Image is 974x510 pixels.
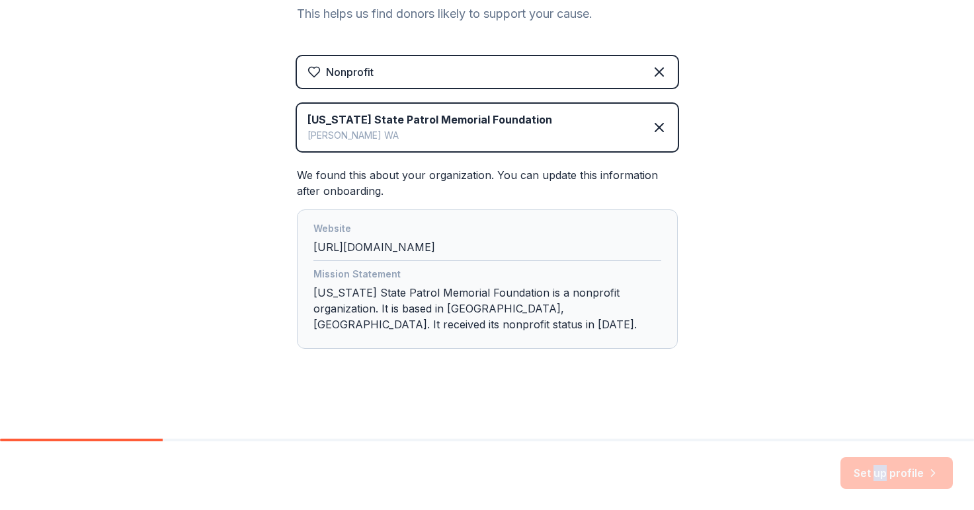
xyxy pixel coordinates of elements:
div: [US_STATE] State Patrol Memorial Foundation [307,112,552,127]
div: Nonprofit [326,64,374,80]
div: [PERSON_NAME] WA [307,127,552,143]
div: This helps us find donors likely to support your cause. [297,3,678,24]
div: [URL][DOMAIN_NAME] [313,221,661,261]
div: We found this about your organization. You can update this information after onboarding. [297,167,678,349]
div: Mission Statement [313,266,661,285]
div: Website [313,221,661,239]
div: [US_STATE] State Patrol Memorial Foundation is a nonprofit organization. It is based in [GEOGRAPH... [313,266,661,338]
